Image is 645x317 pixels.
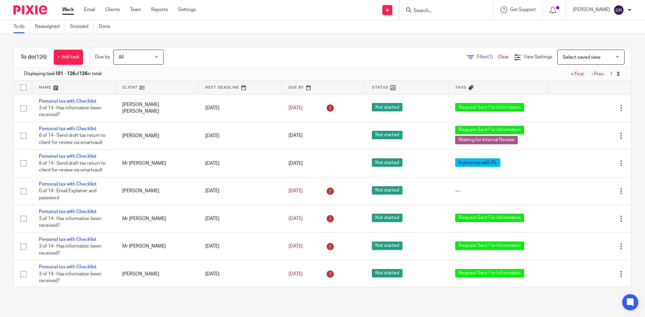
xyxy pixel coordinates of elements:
[39,154,96,159] a: Personal tax with Checklist
[39,272,101,283] span: 3 of 14 · Has information been received?
[199,205,282,232] td: [DATE]
[130,6,141,13] a: Team
[105,6,120,13] a: Clients
[372,158,402,167] span: Not started
[455,242,524,250] span: Request Sent For Information
[199,122,282,149] td: [DATE]
[455,269,524,277] span: Request Sent For Information
[62,6,74,13] a: Work
[199,94,282,122] td: [DATE]
[610,72,612,76] a: 1
[95,54,110,60] p: Due by
[199,260,282,288] td: [DATE]
[13,20,30,33] a: To do
[477,55,498,59] span: Filter
[289,161,303,166] span: [DATE]
[455,158,500,167] span: In process with PL
[413,8,473,14] input: Search
[289,272,303,276] span: [DATE]
[372,269,402,277] span: Not started
[24,70,101,77] span: Displaying task of in total
[613,5,624,15] img: svg%3E
[35,54,47,60] span: (126)
[39,106,101,117] span: 3 of 14 · Has information been received?
[116,177,199,205] td: [PERSON_NAME]
[39,99,96,104] a: Personal tax with Checklist
[455,86,467,89] span: Tags
[119,55,124,60] span: All
[39,161,105,173] span: 6 of 14 · Send draft tax return to client for review via smartvault
[79,71,87,76] b: 126
[455,136,518,144] span: Waiting for Internal Review
[289,189,303,193] span: [DATE]
[55,71,75,76] b: 101 - 126
[116,150,199,177] td: Mr [PERSON_NAME]
[116,94,199,122] td: [PERSON_NAME] [PERSON_NAME]
[372,131,402,139] span: Not started
[571,72,584,76] a: « First
[455,188,542,194] div: ---
[563,55,600,60] span: Select saved view
[116,122,199,149] td: [PERSON_NAME]
[289,134,303,138] span: [DATE]
[289,106,303,110] span: [DATE]
[199,177,282,205] td: [DATE]
[13,5,47,14] img: Pixie
[455,126,524,134] span: Request Sent For Information
[39,182,96,187] a: Personal tax with Checklist
[573,6,610,13] p: [PERSON_NAME]
[20,54,47,61] h1: To do
[39,265,96,269] a: Personal tax with Checklist
[592,72,604,76] a: ‹ Prev
[510,7,536,12] span: Get Support
[151,6,168,13] a: Reports
[372,186,402,195] span: Not started
[178,6,196,13] a: Settings
[39,209,96,214] a: Personal tax with Checklist
[35,20,65,33] a: Reassigned
[487,55,493,59] span: (1)
[289,244,303,249] span: [DATE]
[615,70,621,78] span: 2
[39,237,96,242] a: Personal tax with Checklist
[523,55,552,59] span: View Settings
[39,134,105,145] span: 6 of 14 · Send draft tax return to client for review via smartvault
[455,214,524,222] span: Request Sent For Information
[54,50,83,65] a: + Add task
[39,244,101,256] span: 3 of 14 · Has information been received?
[568,71,621,77] nav: pager
[39,216,101,228] span: 3 of 14 · Has information been received?
[372,214,402,222] span: Not started
[39,126,96,131] a: Personal tax with Checklist
[372,242,402,250] span: Not started
[372,103,402,111] span: Not started
[289,216,303,221] span: [DATE]
[116,260,199,288] td: [PERSON_NAME]
[116,205,199,232] td: Mr [PERSON_NAME]
[199,232,282,260] td: [DATE]
[116,232,199,260] td: Mr [PERSON_NAME]
[199,150,282,177] td: [DATE]
[498,55,509,59] a: Clear
[39,189,96,200] span: 0 of 14 · Email Explainer and password
[70,20,94,33] a: Snoozed
[84,6,95,13] a: Email
[99,20,115,33] a: Done
[455,103,524,111] span: Request Sent For Information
